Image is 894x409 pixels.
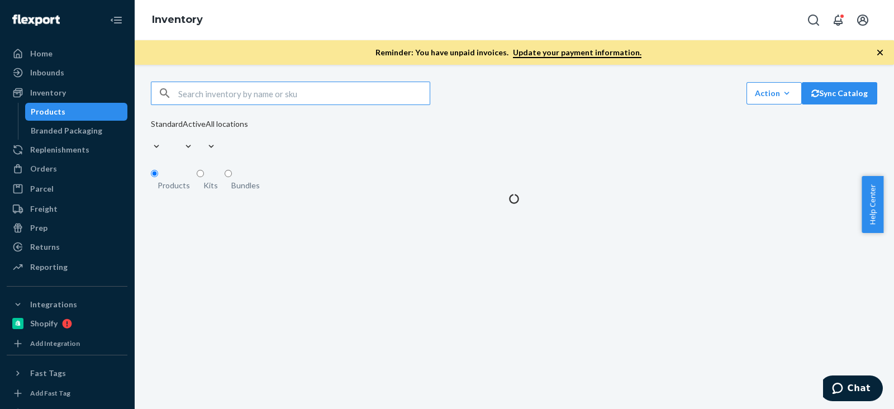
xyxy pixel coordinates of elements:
iframe: Opens a widget where you can chat to one of our agents [823,375,883,403]
div: Freight [30,203,58,215]
a: Branded Packaging [25,122,128,140]
div: Standard [151,118,183,130]
a: Replenishments [7,141,127,159]
div: Kits [203,180,218,191]
div: Bundles [231,180,260,191]
input: Standard [151,130,152,141]
input: Search inventory by name or sku [178,82,430,104]
div: Prep [30,222,47,234]
a: Parcel [7,180,127,198]
input: All locations [206,130,207,141]
div: Shopify [30,318,58,329]
a: Inventory [7,84,127,102]
a: Returns [7,238,127,256]
a: Freight [7,200,127,218]
div: Reporting [30,261,68,273]
ol: breadcrumbs [143,4,212,36]
img: Flexport logo [12,15,60,26]
input: Active [183,130,184,141]
div: Action [755,88,793,99]
p: Reminder: You have unpaid invoices. [375,47,641,58]
div: Inventory [30,87,66,98]
button: Open Search Box [802,9,825,31]
div: Parcel [30,183,54,194]
div: All locations [206,118,248,130]
input: Bundles [225,170,232,177]
div: Orders [30,163,57,174]
a: Add Integration [7,337,127,350]
div: Add Fast Tag [30,388,70,398]
div: Fast Tags [30,368,66,379]
a: Shopify [7,315,127,332]
button: Sync Catalog [802,82,877,104]
a: Home [7,45,127,63]
div: Integrations [30,299,77,310]
div: Branded Packaging [31,125,102,136]
a: Prep [7,219,127,237]
a: Inbounds [7,64,127,82]
div: Replenishments [30,144,89,155]
div: Returns [30,241,60,253]
button: Fast Tags [7,364,127,382]
a: Products [25,103,128,121]
div: Products [158,180,190,191]
button: Help Center [862,176,883,233]
div: Products [31,106,65,117]
div: Inbounds [30,67,64,78]
input: Kits [197,170,204,177]
div: Add Integration [30,339,80,348]
button: Open notifications [827,9,849,31]
a: Orders [7,160,127,178]
a: Inventory [152,13,203,26]
a: Update your payment information. [513,47,641,58]
button: Integrations [7,296,127,313]
button: Action [746,82,802,104]
a: Add Fast Tag [7,387,127,400]
button: Close Navigation [105,9,127,31]
input: Products [151,170,158,177]
div: Home [30,48,53,59]
div: Active [183,118,206,130]
a: Reporting [7,258,127,276]
button: Open account menu [852,9,874,31]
